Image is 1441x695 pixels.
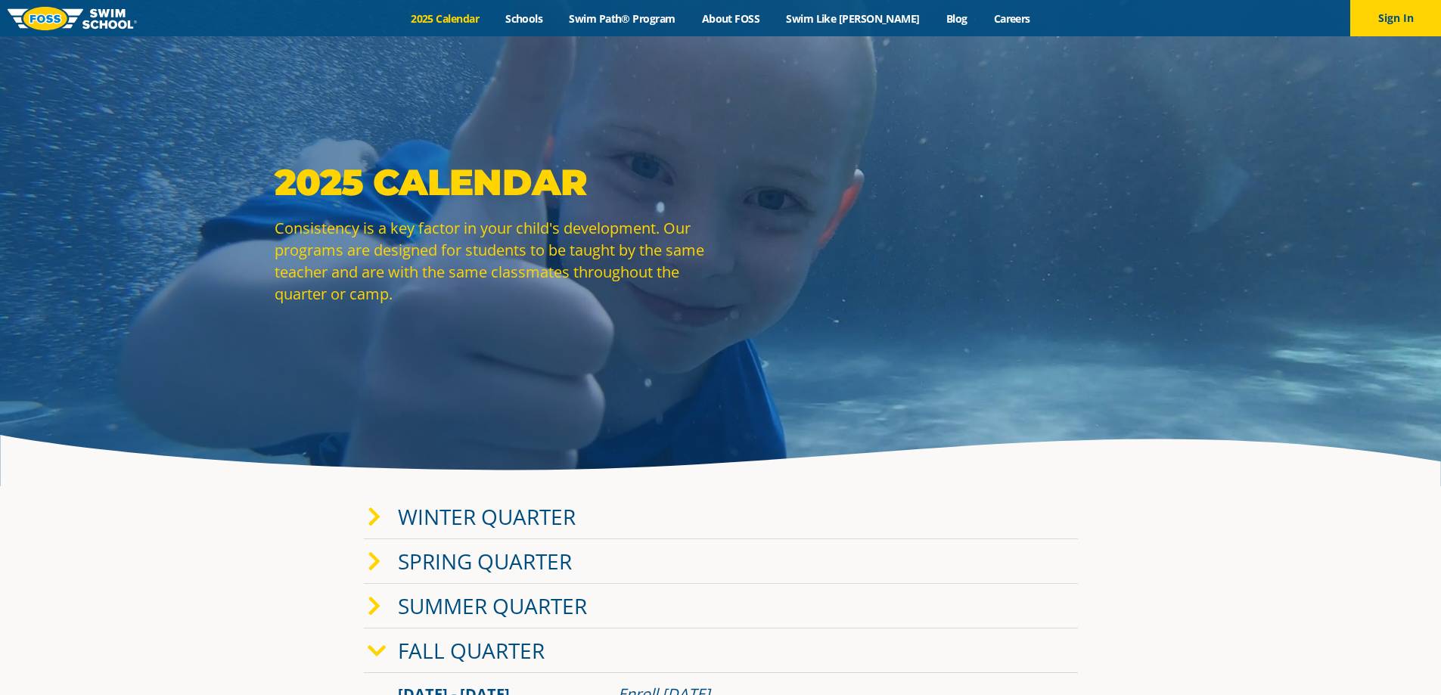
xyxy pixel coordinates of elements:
a: Winter Quarter [398,502,576,531]
a: 2025 Calendar [398,11,492,26]
a: Swim Path® Program [556,11,688,26]
a: Spring Quarter [398,547,572,576]
img: FOSS Swim School Logo [8,7,137,30]
strong: 2025 Calendar [275,160,587,204]
a: Blog [933,11,980,26]
a: Careers [980,11,1043,26]
a: Fall Quarter [398,636,545,665]
a: Summer Quarter [398,591,587,620]
a: Swim Like [PERSON_NAME] [773,11,933,26]
p: Consistency is a key factor in your child's development. Our programs are designed for students t... [275,217,713,305]
a: Schools [492,11,556,26]
a: About FOSS [688,11,773,26]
